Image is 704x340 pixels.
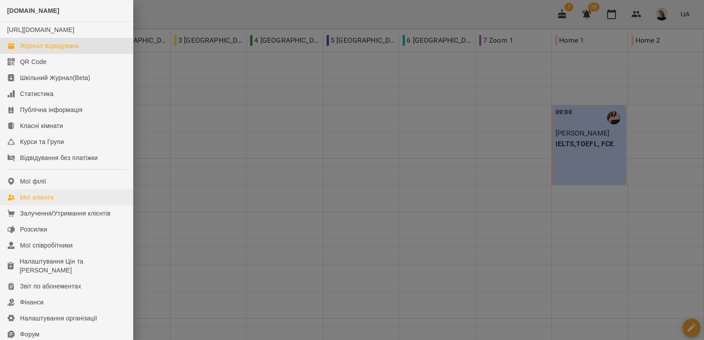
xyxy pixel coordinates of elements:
[20,137,64,146] div: Курси та Групи
[20,73,90,82] div: Шкільний Журнал(Beta)
[20,330,40,339] div: Форум
[20,282,81,291] div: Звіт по абонементах
[20,193,54,202] div: Мої клієнти
[20,225,47,234] div: Розсилки
[20,57,47,66] div: QR Code
[20,314,97,323] div: Налаштування організації
[20,177,46,186] div: Мої філії
[20,105,82,114] div: Публічна інформація
[20,241,73,250] div: Мої співробітники
[20,298,44,307] div: Фінанси
[20,89,54,98] div: Статистика
[20,209,111,218] div: Залучення/Утримання клієнтів
[20,41,79,50] div: Журнал відвідувань
[7,7,60,14] span: [DOMAIN_NAME]
[20,153,98,162] div: Відвідування без платіжки
[20,121,63,130] div: Класні кімнати
[20,257,126,275] div: Налаштування Цін та [PERSON_NAME]
[7,26,74,33] a: [URL][DOMAIN_NAME]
